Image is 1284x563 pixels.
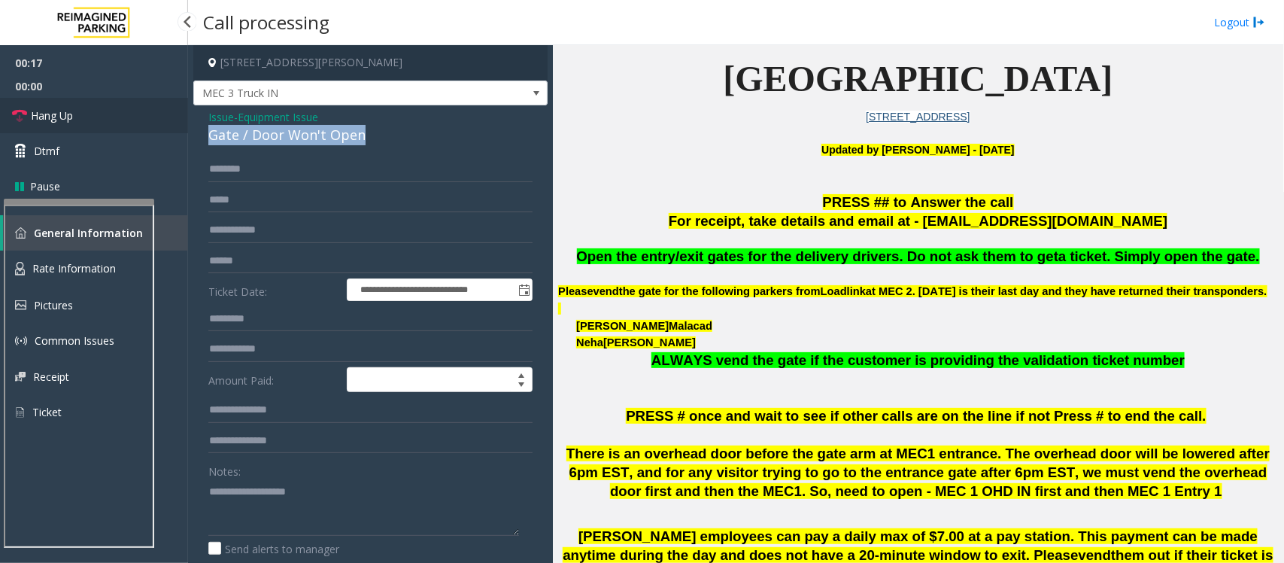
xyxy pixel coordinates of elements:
h3: Call processing [196,4,337,41]
span: - [234,110,318,124]
span: vend [593,285,619,298]
span: Neha [576,336,603,348]
span: Malacad [669,320,712,333]
b: Updated by [PERSON_NAME] - [DATE] [821,144,1014,156]
span: [PERSON_NAME] [576,320,669,332]
span: Hang Up [31,108,73,123]
h4: [STREET_ADDRESS][PERSON_NAME] [193,45,548,81]
span: Please [558,285,593,297]
a: General Information [3,215,188,251]
span: [PERSON_NAME] employees can pay a daily max of $7.00 at a pay station. This payment can be made a... [563,528,1258,563]
span: Issue [208,109,234,125]
span: Open the entry/exit gates for the delivery drivers. Do not ask them to get [577,248,1059,264]
label: Ticket Date: [205,278,343,301]
a: Logout [1214,14,1265,30]
span: Equipment Issue [238,109,318,125]
span: Dtmf [34,143,59,159]
label: Send alerts to manager [208,541,339,557]
span: For receipt, take details and email at - [EMAIL_ADDRESS][DOMAIN_NAME] [669,213,1167,229]
img: logout [1253,14,1265,30]
label: Notes: [208,458,241,479]
span: [PERSON_NAME] [603,336,696,349]
span: Toggle popup [515,279,532,300]
span: Loadlink [821,285,866,298]
span: Decrease value [511,380,532,392]
div: Gate / Door Won't Open [208,125,533,145]
span: MEC 3 Truck IN [194,81,476,105]
span: [GEOGRAPHIC_DATA] [724,59,1113,99]
span: Increase value [511,368,532,380]
span: PRESS # once and wait to see if other calls are on the line if not Press # to end the call. [626,408,1206,424]
span: Pause [30,178,60,194]
span: the gate for the following parkers from [619,285,821,297]
span: ALWAYS vend the gate if the customer is providing the validation ticket number [651,352,1185,368]
span: There is an overhead door before the gate arm at MEC1 entrance. The overhead door will be lowered... [566,446,1270,499]
span: PRESS ## to Answer the call [823,194,1014,210]
label: Amount Paid: [205,367,343,393]
span: at MEC 2. [DATE] is their last day and they have returned their transponders. [866,285,1267,297]
span: a ticket. Simply open the gate. [1058,248,1259,264]
a: [STREET_ADDRESS] [866,111,970,123]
